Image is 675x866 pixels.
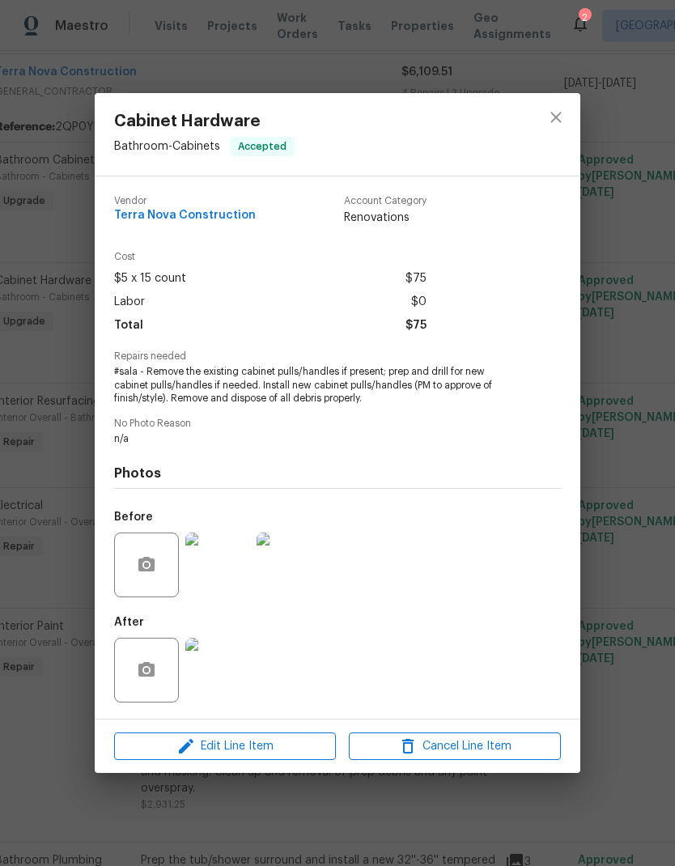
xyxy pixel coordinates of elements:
[411,291,427,314] span: $0
[231,138,293,155] span: Accepted
[114,210,256,222] span: Terra Nova Construction
[119,737,331,757] span: Edit Line Item
[114,418,561,429] span: No Photo Reason
[114,140,220,151] span: Bathroom - Cabinets
[114,351,561,362] span: Repairs needed
[114,732,336,761] button: Edit Line Item
[114,196,256,206] span: Vendor
[114,465,561,482] h4: Photos
[354,737,556,757] span: Cancel Line Item
[405,267,427,291] span: $75
[114,314,143,337] span: Total
[344,210,427,226] span: Renovations
[537,98,575,137] button: close
[579,10,590,26] div: 2
[114,512,153,523] h5: Before
[114,252,427,262] span: Cost
[114,617,144,628] h5: After
[114,365,516,405] span: #sala - Remove the existing cabinet pulls/handles if present; prep and drill for new cabinet pull...
[114,291,145,314] span: Labor
[114,112,295,130] span: Cabinet Hardware
[349,732,561,761] button: Cancel Line Item
[114,432,516,446] span: n/a
[344,196,427,206] span: Account Category
[114,267,186,291] span: $5 x 15 count
[405,314,427,337] span: $75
